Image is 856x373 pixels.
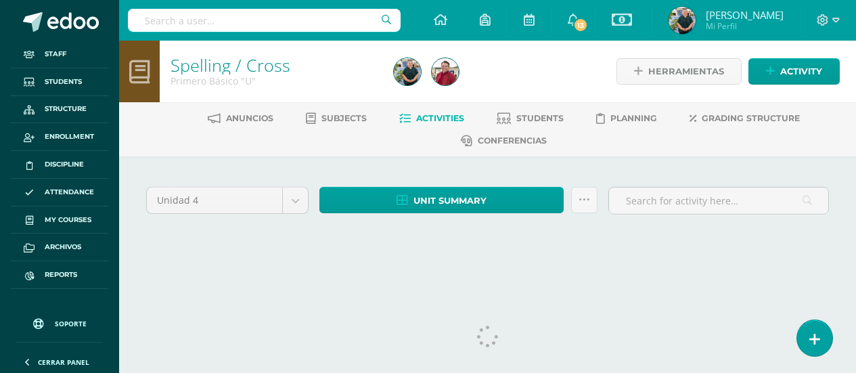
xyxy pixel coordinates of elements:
span: Students [45,76,82,87]
span: Mi Perfil [706,20,784,32]
span: Activities [416,113,464,123]
a: Students [11,68,108,96]
div: Primero Básico 'U' [171,74,378,87]
a: Anuncios [208,108,273,129]
a: Planning [596,108,657,129]
img: 4447a754f8b82caf5a355abd86508926.png [669,7,696,34]
img: 4447a754f8b82caf5a355abd86508926.png [394,58,421,85]
a: Soporte [16,305,103,338]
span: Discipline [45,159,84,170]
span: Unit summary [413,188,487,213]
span: 13 [573,18,588,32]
a: Conferencias [461,130,547,152]
span: [PERSON_NAME] [706,8,784,22]
span: Students [516,113,564,123]
h1: Spelling / Cross [171,56,378,74]
span: Archivos [45,242,81,253]
span: Structure [45,104,87,114]
span: Grading structure [702,113,800,123]
a: Activity [748,58,840,85]
a: Herramientas [616,58,742,85]
a: Unidad 4 [147,188,308,213]
a: Discipline [11,151,108,179]
span: Unidad 4 [157,188,272,213]
span: Reports [45,269,77,280]
span: Anuncios [226,113,273,123]
span: Staff [45,49,66,60]
span: Attendance [45,187,94,198]
span: My courses [45,215,91,225]
span: Herramientas [648,59,724,84]
span: Cerrar panel [38,357,89,367]
a: Structure [11,96,108,124]
a: Subjects [306,108,367,129]
a: Unit summary [319,187,564,213]
a: Grading structure [690,108,800,129]
span: Planning [610,113,657,123]
input: Search for activity here… [609,188,828,214]
a: Archivos [11,234,108,261]
input: Search a user… [128,9,401,32]
img: b0319bba9a756ed947e7626d23660255.png [432,58,459,85]
a: Spelling / Cross [171,53,290,76]
a: Students [497,108,564,129]
span: Activity [780,59,822,84]
span: Conferencias [478,135,547,146]
a: Enrollment [11,123,108,151]
a: My courses [11,206,108,234]
span: Enrollment [45,131,94,142]
a: Reports [11,261,108,289]
a: Staff [11,41,108,68]
a: Activities [399,108,464,129]
a: Attendance [11,179,108,206]
span: Subjects [321,113,367,123]
span: Soporte [55,319,87,328]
